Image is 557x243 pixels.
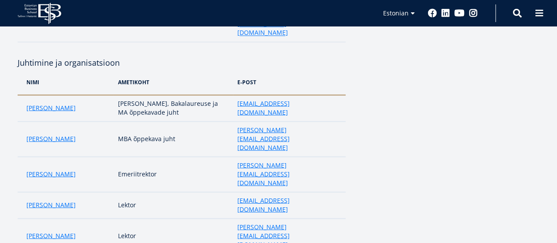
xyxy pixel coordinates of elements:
a: [PERSON_NAME][EMAIL_ADDRESS][DOMAIN_NAME] [237,161,337,187]
a: [EMAIL_ADDRESS][DOMAIN_NAME] [237,99,337,116]
a: Youtube [454,9,465,18]
th: e-post [233,69,346,95]
td: MBA õppekava juht [114,121,233,157]
a: [PERSON_NAME] [26,103,76,112]
a: Facebook [428,9,437,18]
th: NIMi [18,69,114,95]
h4: Juhtimine ja organisatsioon [18,56,346,69]
a: [PERSON_NAME] [26,169,76,178]
a: Linkedin [441,9,450,18]
td: [PERSON_NAME], Bakalaureuse ja MA õppekavade juht [114,95,233,121]
a: [PERSON_NAME] [26,200,76,209]
a: Instagram [469,9,478,18]
a: [PERSON_NAME] [26,134,76,143]
a: [PERSON_NAME] [26,231,76,240]
td: Emeriitrektor [114,157,233,192]
a: [EMAIL_ADDRESS][DOMAIN_NAME] [237,196,337,213]
th: Ametikoht [114,69,233,95]
td: Lektor [114,192,233,218]
a: [PERSON_NAME][EMAIL_ADDRESS][DOMAIN_NAME] [237,125,337,152]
